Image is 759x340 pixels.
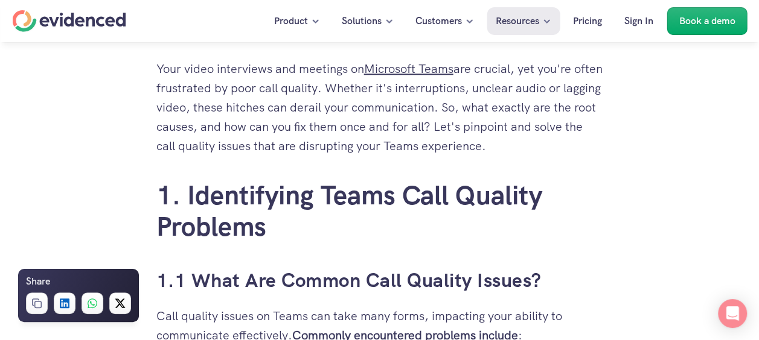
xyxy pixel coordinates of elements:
p: Solutions [342,13,382,29]
p: Resources [496,13,539,29]
a: Book a demo [667,7,747,35]
p: Customers [415,13,462,29]
p: Product [274,13,308,29]
div: Open Intercom Messenger [718,299,747,328]
h6: Share [26,274,50,289]
a: Pricing [564,7,611,35]
a: 1. Identifying Teams Call Quality Problems [156,178,549,244]
p: Sign In [624,13,653,29]
p: Book a demo [679,13,735,29]
a: Sign In [615,7,662,35]
font: Your video interviews and meetings on are crucial, yet you're often frustrated by poor call quali... [156,61,606,154]
a: 1.1 What Are Common Call Quality Issues? [156,268,542,293]
a: Home [12,10,126,32]
p: Pricing [573,13,602,29]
